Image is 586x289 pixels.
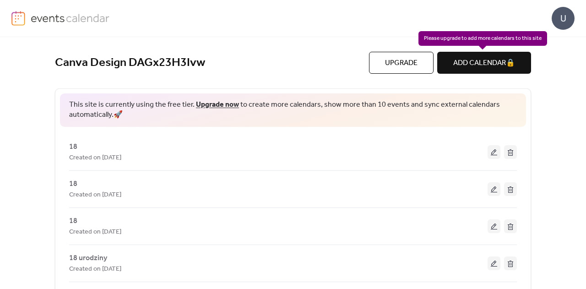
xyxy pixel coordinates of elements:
a: 18 urodziny [69,256,107,261]
div: U [552,7,575,30]
span: 18 [69,142,77,153]
a: Upgrade now [196,98,239,112]
a: 18 [69,218,77,224]
span: 18 [69,216,77,227]
span: Please upgrade to add more calendars to this site [418,31,547,46]
span: Created on [DATE] [69,190,121,201]
span: 18 urodziny [69,253,107,264]
span: Created on [DATE] [69,153,121,164]
span: Created on [DATE] [69,264,121,275]
img: logo [11,11,25,26]
img: logo-type [31,11,110,25]
span: Created on [DATE] [69,227,121,238]
span: Upgrade [385,58,418,69]
a: Canva Design DAGx23H3Ivw [55,55,205,71]
a: 18 [69,181,77,186]
a: 18 [69,144,77,149]
button: Upgrade [369,52,434,74]
span: 18 [69,179,77,190]
span: This site is currently using the free tier. to create more calendars, show more than 10 events an... [69,100,517,120]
